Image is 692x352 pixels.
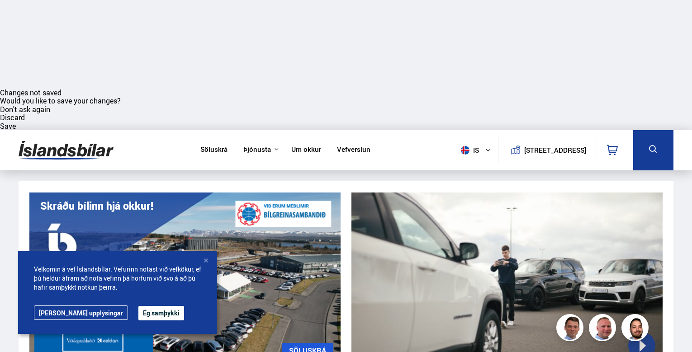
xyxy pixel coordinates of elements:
[34,265,201,292] span: Velkomin á vef Íslandsbílar. Vefurinn notast við vefkökur, ef þú heldur áfram að nota vefinn þá h...
[527,146,583,154] button: [STREET_ADDRESS]
[590,315,617,343] img: siFngHWaQ9KaOqBr.png
[337,145,370,155] a: Vefverslun
[243,145,271,154] button: Þjónusta
[503,137,591,163] a: [STREET_ADDRESS]
[19,136,114,165] img: G0Ugv5HjCgRt.svg
[138,306,184,320] button: Ég samþykki
[200,145,228,155] a: Söluskrá
[457,137,498,164] button: is
[558,315,585,343] img: FbJEzSuNWCJXmdc-.webp
[457,146,480,155] span: is
[7,4,34,31] button: Open LiveChat chat widget
[623,315,650,343] img: nhp88E3Fdnt1Opn2.png
[291,145,321,155] a: Um okkur
[40,200,153,212] h1: Skráðu bílinn hjá okkur!
[34,305,128,320] a: [PERSON_NAME] upplýsingar
[461,146,469,155] img: svg+xml;base64,PHN2ZyB4bWxucz0iaHR0cDovL3d3dy53My5vcmcvMjAwMC9zdmciIHdpZHRoPSI1MTIiIGhlaWdodD0iNT...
